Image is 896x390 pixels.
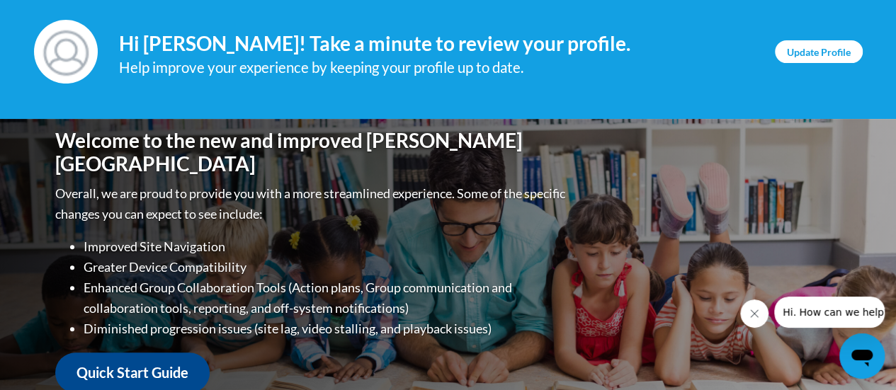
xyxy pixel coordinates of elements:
li: Improved Site Navigation [84,236,569,257]
iframe: Message from company [774,297,885,328]
iframe: Button to launch messaging window [839,333,885,379]
img: Profile Image [34,20,98,84]
li: Diminished progression issues (site lag, video stalling, and playback issues) [84,319,569,339]
iframe: Close message [740,299,769,328]
span: Hi. How can we help? [8,10,115,21]
a: Update Profile [775,40,863,63]
h1: Welcome to the new and improved [PERSON_NAME][GEOGRAPHIC_DATA] [55,129,569,176]
p: Overall, we are proud to provide you with a more streamlined experience. Some of the specific cha... [55,183,569,224]
li: Greater Device Compatibility [84,257,569,277]
h4: Hi [PERSON_NAME]! Take a minute to review your profile. [119,32,754,56]
div: Help improve your experience by keeping your profile up to date. [119,56,754,79]
li: Enhanced Group Collaboration Tools (Action plans, Group communication and collaboration tools, re... [84,277,569,319]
